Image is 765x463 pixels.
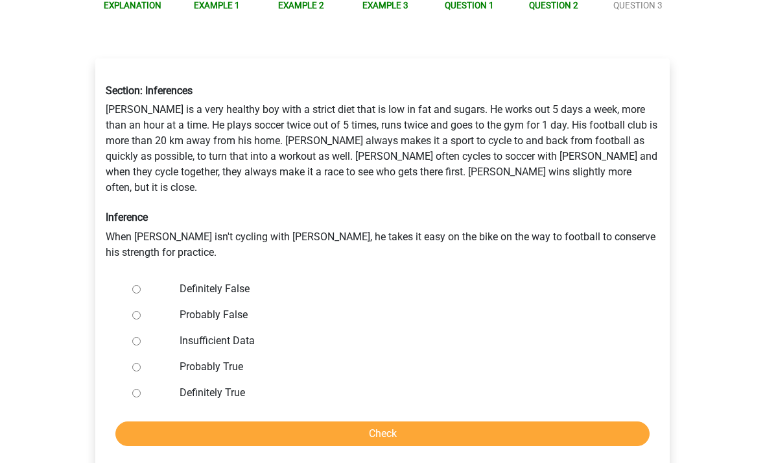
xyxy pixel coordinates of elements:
a: Example 2 [278,1,324,11]
h6: Inference [106,212,659,224]
label: Probably False [180,308,628,323]
a: Question 3 [613,1,663,11]
h6: Section: Inferences [106,85,659,97]
a: Example 3 [362,1,408,11]
label: Probably True [180,360,628,375]
label: Insufficient Data [180,334,628,349]
a: Question 2 [529,1,578,11]
label: Definitely False [180,282,628,297]
div: [PERSON_NAME] is a very healthy boy with a strict diet that is low in fat and sugars. He works ou... [96,75,669,271]
a: Example 1 [194,1,240,11]
label: Definitely True [180,386,628,401]
a: Explanation [104,1,161,11]
input: Check [115,422,650,447]
a: Question 1 [445,1,494,11]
